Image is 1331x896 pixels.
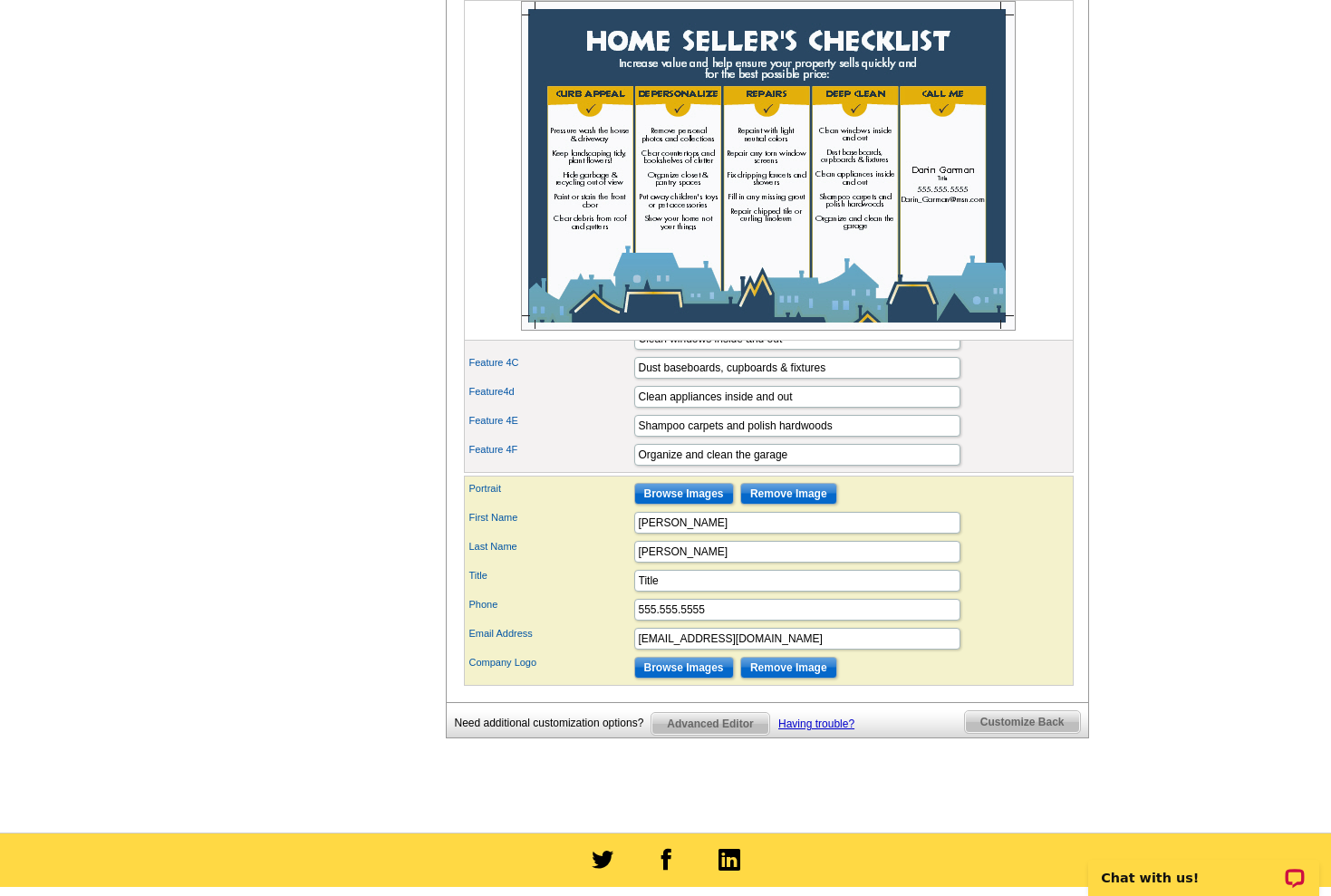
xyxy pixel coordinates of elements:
[469,442,632,458] label: Feature 4F
[469,481,632,496] label: Portrait
[469,384,632,400] label: Feature4d
[778,718,854,730] a: Having trouble?
[651,712,769,736] a: Advanced Editor
[965,711,1080,733] span: Customize Back
[455,712,651,735] div: Need additional customization options?
[469,355,632,371] label: Feature 4C
[634,483,734,505] input: Browse Images
[469,539,632,554] label: Last Name
[469,413,632,429] label: Feature 4E
[521,1,1016,331] img: Z18898369_00001_1.jpg
[469,655,632,670] label: Company Logo
[740,483,837,505] input: Remove Image
[469,510,632,525] label: First Name
[469,626,632,641] label: Email Address
[1076,839,1331,896] iframe: LiveChat chat widget
[740,657,837,679] input: Remove Image
[634,657,734,679] input: Browse Images
[651,713,768,735] span: Advanced Editor
[469,597,632,612] label: Phone
[469,568,632,583] label: Title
